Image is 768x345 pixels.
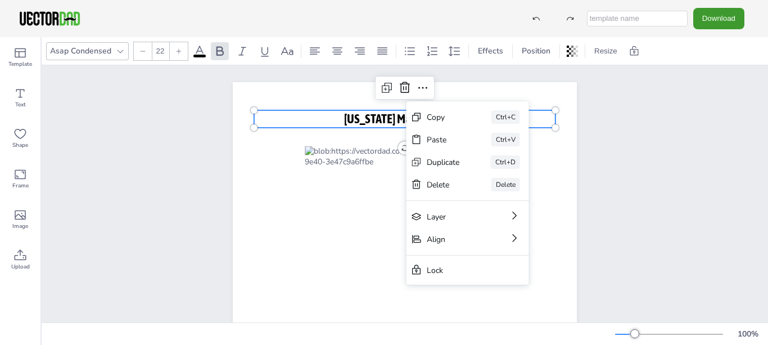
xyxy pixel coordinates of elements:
[18,10,82,27] img: VectorDad-1.png
[587,11,688,26] input: template name
[12,141,28,150] span: Shape
[8,60,32,69] span: Template
[427,156,459,167] div: Duplicate
[491,178,520,191] div: Delete
[590,42,622,60] button: Resize
[427,111,460,122] div: Copy
[427,179,460,190] div: Delete
[476,46,505,56] span: Effects
[491,133,520,146] div: Ctrl+V
[12,222,28,231] span: Image
[48,43,114,59] div: Asap Condensed
[491,110,520,124] div: Ctrl+C
[693,8,744,29] button: Download
[427,134,460,145] div: Paste
[12,181,29,190] span: Frame
[427,265,493,275] div: Lock
[427,234,477,244] div: Align
[734,329,761,339] div: 100 %
[491,155,520,169] div: Ctrl+D
[344,111,466,126] span: [US_STATE] Map by County
[11,262,30,271] span: Upload
[427,211,477,222] div: Layer
[519,46,553,56] span: Position
[15,100,26,109] span: Text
